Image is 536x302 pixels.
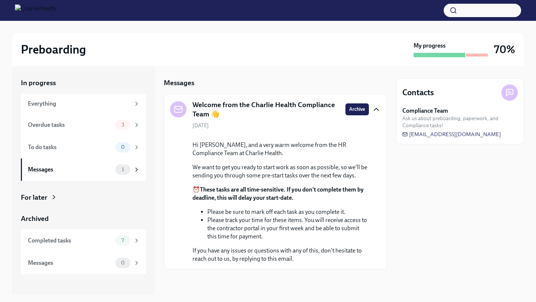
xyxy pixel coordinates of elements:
a: Messages0 [21,252,146,274]
div: For later [21,193,47,202]
span: 3 [117,122,129,128]
span: 0 [117,144,129,150]
a: Archived [21,214,146,224]
div: Overdue tasks [28,121,112,129]
p: Hi [PERSON_NAME], and a very warm welcome from the HR Compliance Team at Charlie Health. [192,141,369,157]
span: 7 [117,238,128,243]
span: Ask us about preboarding, paperwork, and Compliance tasks! [402,115,518,129]
h2: Preboarding [21,42,86,57]
li: Please be sure to mark off each task as you complete it. [207,208,369,216]
strong: These tasks are all time-sensitive. If you don't complete them by deadline, this will delay your ... [192,186,364,201]
p: ⏰ [192,186,369,202]
a: Overdue tasks3 [21,114,146,136]
span: [DATE] [192,122,209,129]
h5: Messages [164,78,194,88]
h5: Welcome from the Charlie Health Compliance Team 👋 [192,100,339,119]
div: Completed tasks [28,237,112,245]
li: Please track your time for these items. You will receive access to the contractor portal in your ... [207,216,369,241]
div: Messages [28,259,112,267]
p: We want to get you ready to start work as soon as possible, so we'll be sending you through some ... [192,163,369,180]
strong: Compliance Team [402,107,448,115]
button: Archive [345,103,369,115]
p: If you have any issues or questions with any of this, don't hesitate to reach out to us, by reply... [192,247,369,263]
a: In progress [21,78,146,88]
span: 0 [117,260,129,266]
img: CharlieHealth [15,4,56,16]
strong: My progress [414,42,446,50]
a: Messages1 [21,158,146,181]
a: For later [21,193,146,202]
h3: 70% [494,43,515,56]
span: 1 [117,167,128,172]
a: To do tasks0 [21,136,146,158]
a: [EMAIL_ADDRESS][DOMAIN_NAME] [402,131,501,138]
span: Archive [349,106,365,113]
a: Completed tasks7 [21,229,146,252]
div: Everything [28,100,130,108]
div: To do tasks [28,143,112,151]
a: Everything [21,94,146,114]
h4: Contacts [402,87,434,98]
div: Messages [28,166,112,174]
